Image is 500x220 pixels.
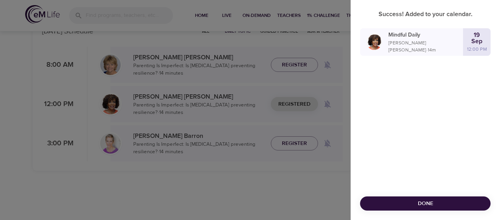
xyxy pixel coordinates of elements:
p: 12:00 PM [467,46,487,53]
span: Done [366,199,484,209]
button: Done [360,196,491,211]
p: 19 [474,32,480,38]
p: Sep [471,38,482,44]
img: Janet_Jackson-min.jpg [366,34,382,50]
p: Success! Added to your calendar. [360,9,491,19]
p: Mindful Daily [388,31,463,39]
p: [PERSON_NAME] [PERSON_NAME] · 14 m [388,39,463,53]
